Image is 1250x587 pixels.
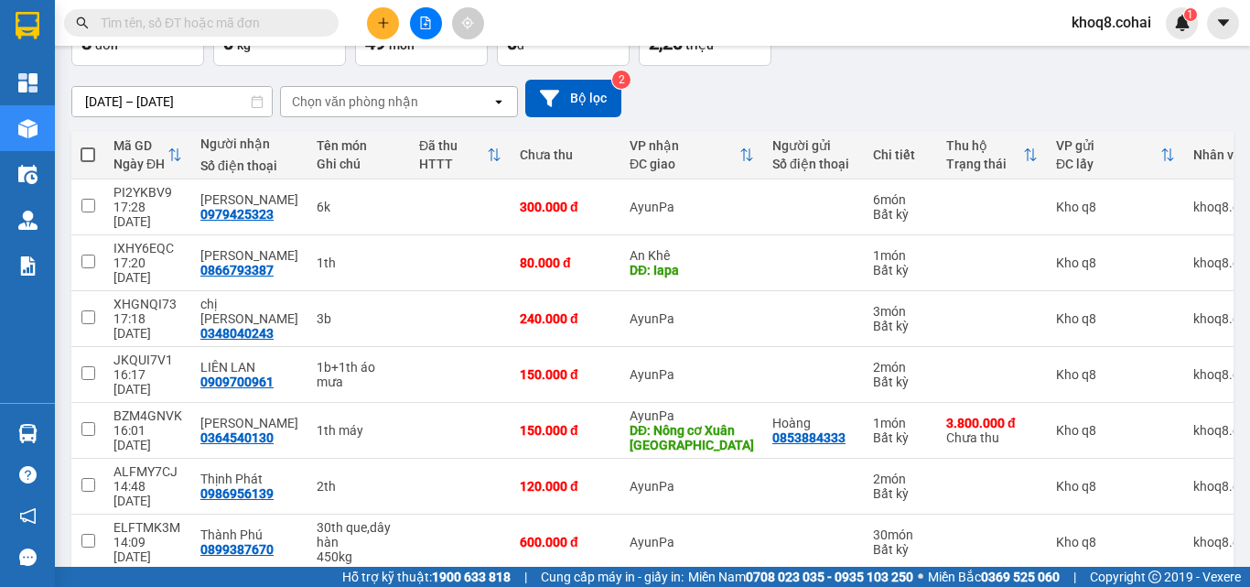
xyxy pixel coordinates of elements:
[1056,535,1175,549] div: Kho q8
[1056,255,1175,270] div: Kho q8
[612,71,630,89] sup: 2
[452,7,484,39] button: aim
[1184,8,1197,21] sup: 1
[873,430,928,445] div: Bất kỳ
[200,416,298,430] div: Trần thị Gái
[630,535,754,549] div: AyunPa
[520,311,611,326] div: 240.000 đ
[237,38,251,52] span: kg
[541,567,684,587] span: Cung cấp máy in - giấy in:
[520,367,611,382] div: 150.000 đ
[113,138,167,153] div: Mã GD
[520,479,611,494] div: 120.000 đ
[461,16,474,29] span: aim
[113,408,182,423] div: BZM4GNVK
[377,16,390,29] span: plus
[918,573,923,581] span: ⚪️
[113,479,182,508] div: 14:48 [DATE]
[685,38,714,52] span: triệu
[317,549,401,564] div: 450kg
[113,185,182,200] div: PI2YKBV9
[772,416,855,430] div: Hoàng
[18,424,38,443] img: warehouse-icon
[367,7,399,39] button: plus
[981,570,1060,584] strong: 0369 525 060
[1073,567,1076,587] span: |
[432,570,511,584] strong: 1900 633 818
[389,38,415,52] span: món
[630,367,754,382] div: AyunPa
[81,32,92,54] span: 8
[873,304,928,319] div: 3 món
[200,263,274,277] div: 0866793387
[200,360,298,375] div: LIÊN LAN
[520,147,611,162] div: Chưa thu
[18,119,38,138] img: warehouse-icon
[1215,15,1232,31] span: caret-down
[1187,8,1193,21] span: 1
[200,527,298,542] div: Thành Phú
[200,192,298,207] div: Văn Dung
[937,131,1047,179] th: Toggle SortBy
[317,200,401,214] div: 6k
[317,520,401,549] div: 30th que,dây hàn
[520,423,611,438] div: 150.000 đ
[317,311,401,326] div: 3b
[1056,367,1175,382] div: Kho q8
[16,12,39,39] img: logo-vxr
[113,200,182,229] div: 17:28 [DATE]
[410,131,511,179] th: Toggle SortBy
[630,263,754,277] div: DĐ: Iapa
[223,32,233,54] span: 0
[649,32,683,54] span: 2,20
[630,138,739,153] div: VP nhận
[507,32,517,54] span: 0
[1056,138,1160,153] div: VP gửi
[419,16,432,29] span: file-add
[113,535,182,564] div: 14:09 [DATE]
[688,567,913,587] span: Miền Nam
[946,416,1038,430] div: 3.800.000 đ
[630,408,754,423] div: AyunPa
[200,297,298,326] div: chị ly
[113,157,167,171] div: Ngày ĐH
[101,13,317,33] input: Tìm tên, số ĐT hoặc mã đơn
[18,73,38,92] img: dashboard-icon
[630,479,754,494] div: AyunPa
[113,367,182,397] div: 16:17 [DATE]
[200,542,274,557] div: 0899387670
[520,535,611,549] div: 600.000 đ
[1207,7,1239,39] button: caret-down
[200,472,298,486] div: Thịnh Phát
[620,131,763,179] th: Toggle SortBy
[746,570,913,584] strong: 0708 023 035 - 0935 103 250
[772,430,846,445] div: 0853884333
[873,416,928,430] div: 1 món
[1056,200,1175,214] div: Kho q8
[873,147,928,162] div: Chi tiết
[76,16,89,29] span: search
[419,157,487,171] div: HTTT
[72,87,272,116] input: Select a date range.
[365,32,385,54] span: 49
[1056,423,1175,438] div: Kho q8
[1056,479,1175,494] div: Kho q8
[873,527,928,542] div: 30 món
[113,423,182,452] div: 16:01 [DATE]
[873,486,928,501] div: Bất kỳ
[113,311,182,341] div: 17:18 [DATE]
[873,192,928,207] div: 6 món
[200,158,298,173] div: Số điện thoại
[873,263,928,277] div: Bất kỳ
[113,353,182,367] div: JKQUI7V1
[873,360,928,375] div: 2 món
[113,297,182,311] div: XHGNQI73
[630,200,754,214] div: AyunPa
[18,165,38,184] img: warehouse-icon
[19,549,37,566] span: message
[200,326,274,341] div: 0348040243
[18,256,38,276] img: solution-icon
[113,255,182,285] div: 17:20 [DATE]
[517,38,524,52] span: đ
[873,472,928,486] div: 2 món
